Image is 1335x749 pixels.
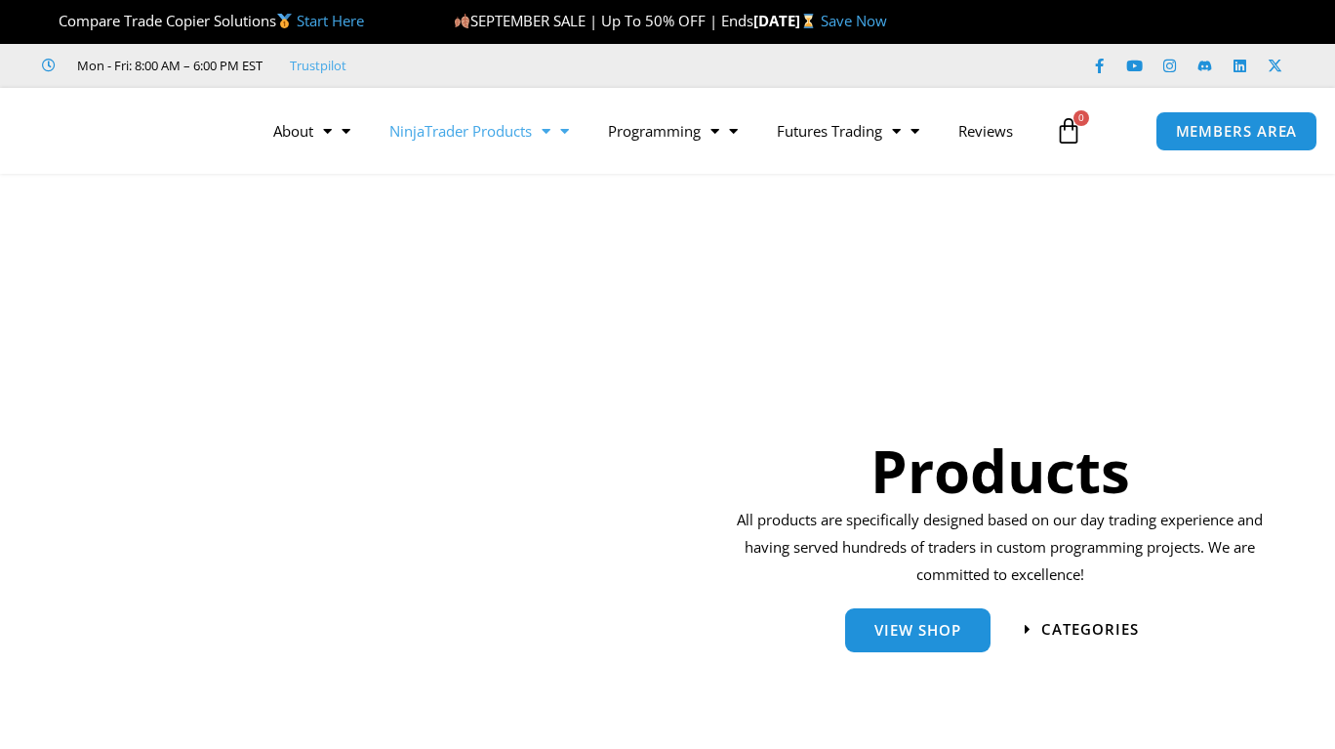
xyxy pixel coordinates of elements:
a: Reviews [939,108,1032,153]
a: categories [1025,622,1139,637]
span: MEMBERS AREA [1176,124,1298,139]
img: 🍂 [455,14,469,28]
span: View Shop [874,623,961,638]
img: ⌛ [801,14,816,28]
span: 0 [1073,110,1089,126]
span: categories [1041,622,1139,637]
span: Compare Trade Copier Solutions [42,11,364,30]
a: Programming [588,108,757,153]
a: 0 [1026,103,1112,159]
img: 🥇 [277,14,292,28]
a: MEMBERS AREA [1155,111,1318,151]
a: Futures Trading [757,108,939,153]
span: Mon - Fri: 8:00 AM – 6:00 PM EST [72,54,263,77]
strong: [DATE] [753,11,821,30]
img: 🏆 [43,14,58,28]
a: NinjaTrader Products [370,108,588,153]
p: All products are specifically designed based on our day trading experience and having served hund... [730,507,1270,589]
a: View Shop [845,608,991,652]
h1: Products [730,430,1270,512]
span: SEPTEMBER SALE | Up To 50% OFF | Ends [454,11,753,30]
a: Save Now [821,11,887,30]
a: About [254,108,370,153]
img: LogoAI | Affordable Indicators – NinjaTrader [27,96,237,166]
a: Trustpilot [290,54,346,77]
nav: Menu [254,108,1041,153]
a: Start Here [297,11,364,30]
